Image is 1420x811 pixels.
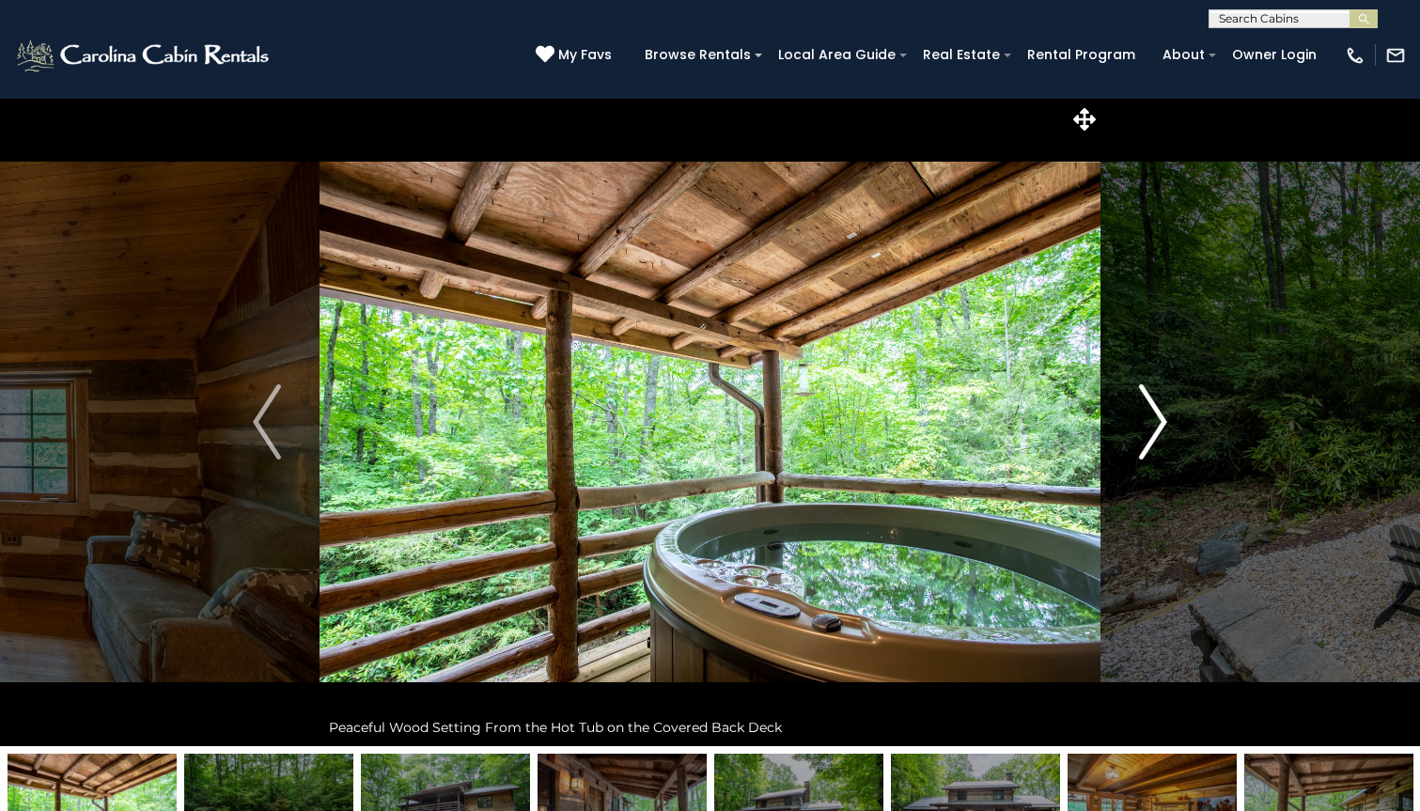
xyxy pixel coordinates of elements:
[1100,98,1206,746] button: Next
[214,98,320,746] button: Previous
[1223,40,1326,70] a: Owner Login
[913,40,1009,70] a: Real Estate
[1018,40,1145,70] a: Rental Program
[14,37,274,74] img: White-1-2.png
[635,40,760,70] a: Browse Rentals
[558,45,612,65] span: My Favs
[320,709,1100,746] div: Peaceful Wood Setting From the Hot Tub on the Covered Back Deck
[1345,45,1365,66] img: phone-regular-white.png
[253,384,281,460] img: arrow
[769,40,905,70] a: Local Area Guide
[1385,45,1406,66] img: mail-regular-white.png
[1153,40,1214,70] a: About
[1139,384,1167,460] img: arrow
[536,45,616,66] a: My Favs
